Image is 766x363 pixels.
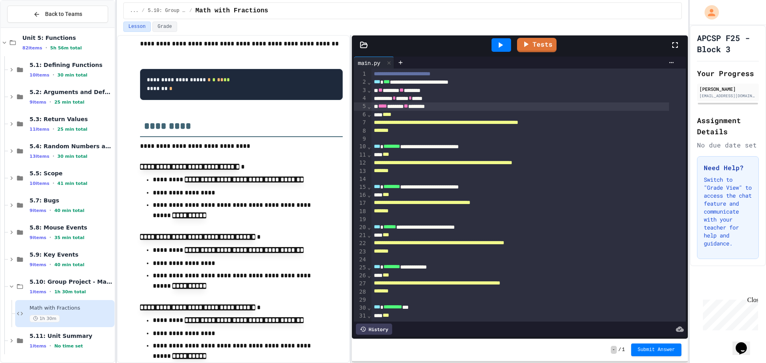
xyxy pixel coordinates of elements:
[354,199,367,207] div: 17
[697,32,759,55] h1: APCSP F25 - Block 3
[53,126,54,132] span: •
[354,264,367,272] div: 25
[367,111,371,118] span: Fold line
[354,175,367,183] div: 14
[53,72,54,78] span: •
[704,163,752,173] h3: Need Help?
[354,232,367,239] div: 21
[367,79,371,85] span: Fold line
[54,262,84,267] span: 40 min total
[57,181,87,186] span: 41 min total
[30,224,113,231] span: 5.8: Mouse Events
[354,224,367,232] div: 20
[30,73,49,78] span: 10 items
[30,116,113,123] span: 5.3: Return Values
[50,45,82,51] span: 5h 56m total
[354,304,367,312] div: 30
[22,34,113,41] span: Unit 5: Functions
[367,103,371,110] span: Fold line
[30,197,113,204] span: 5.7: Bugs
[354,288,367,296] div: 28
[49,207,51,214] span: •
[54,235,84,240] span: 35 min total
[45,45,47,51] span: •
[30,305,113,312] span: Math with Fractions
[54,289,86,294] span: 1h 30m total
[354,151,367,159] div: 11
[49,343,51,349] span: •
[367,184,371,190] span: Fold line
[367,232,371,238] span: Fold line
[611,346,617,354] span: -
[367,272,371,279] span: Fold line
[57,73,87,78] span: 30 min total
[354,119,367,127] div: 7
[367,304,371,311] span: Fold line
[354,191,367,199] div: 16
[49,261,51,268] span: •
[354,239,367,247] div: 22
[45,10,82,18] span: Back to Teams
[638,347,675,353] span: Submit Answer
[704,176,752,247] p: Switch to "Grade View" to access the chat feature and communicate with your teacher for help and ...
[622,347,625,353] span: 1
[22,45,42,51] span: 82 items
[30,127,49,132] span: 11 items
[697,115,759,137] h2: Assignment Details
[367,264,371,271] span: Fold line
[354,216,367,224] div: 19
[30,289,46,294] span: 1 items
[30,181,49,186] span: 10 items
[190,8,192,14] span: /
[699,93,756,99] div: [EMAIL_ADDRESS][DOMAIN_NAME]
[195,6,268,16] span: Math with Fractions
[631,343,681,356] button: Submit Answer
[354,183,367,191] div: 15
[367,312,371,319] span: Fold line
[57,154,87,159] span: 30 min total
[354,208,367,216] div: 18
[696,3,721,22] div: My Account
[356,324,392,335] div: History
[354,86,367,94] div: 3
[49,288,51,295] span: •
[367,143,371,150] span: Fold line
[30,143,113,150] span: 5.4: Random Numbers and APIs
[367,224,371,230] span: Fold line
[354,94,367,102] div: 4
[354,248,367,256] div: 23
[30,88,113,96] span: 5.2: Arguments and Default Parameters
[30,61,113,69] span: 5.1: Defining Functions
[354,280,367,288] div: 27
[354,272,367,280] div: 26
[354,59,384,67] div: main.py
[30,170,113,177] span: 5.5: Scope
[53,153,54,159] span: •
[354,143,367,151] div: 10
[30,332,113,339] span: 5.11: Unit Summary
[30,100,46,105] span: 9 items
[354,127,367,135] div: 8
[354,320,367,328] div: 32
[699,85,756,92] div: [PERSON_NAME]
[354,312,367,320] div: 31
[354,159,367,167] div: 12
[354,57,394,69] div: main.py
[30,278,113,285] span: 5.10: Group Project - Math with Fractions
[54,100,84,105] span: 25 min total
[30,343,46,349] span: 1 items
[57,127,87,132] span: 25 min total
[367,87,371,93] span: Fold line
[367,192,371,198] span: Fold line
[3,3,55,51] div: Chat with us now!Close
[49,99,51,105] span: •
[53,180,54,186] span: •
[123,22,151,32] button: Lesson
[49,234,51,241] span: •
[700,296,758,330] iframe: chat widget
[354,296,367,304] div: 29
[54,343,83,349] span: No time set
[30,154,49,159] span: 13 items
[30,235,46,240] span: 9 items
[7,6,108,23] button: Back to Teams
